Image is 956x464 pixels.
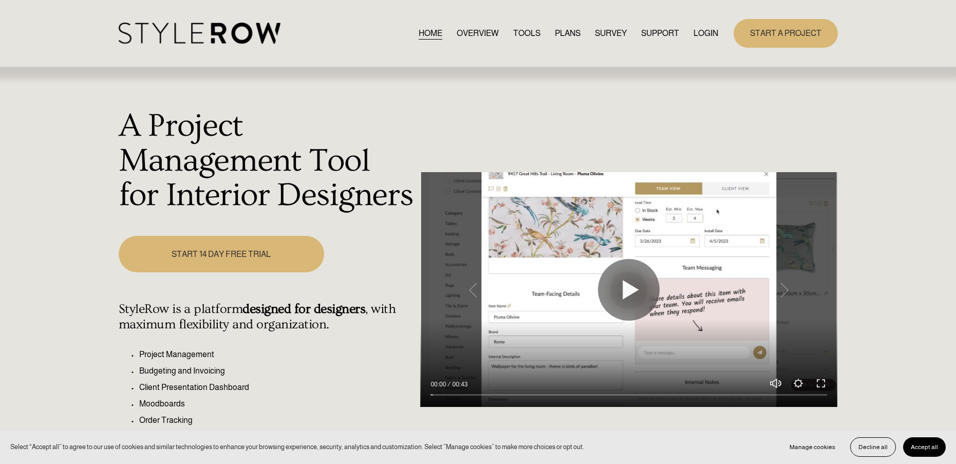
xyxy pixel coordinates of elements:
h1: A Project Management Tool for Interior Designers [119,109,415,213]
a: HOME [419,26,442,40]
a: TOOLS [513,26,540,40]
span: SUPPORT [641,27,679,40]
input: Seek [430,391,827,398]
p: Project Management [139,348,415,361]
span: Accept all [911,443,938,451]
span: Manage cookies [790,443,835,451]
div: Duration [448,379,470,389]
p: Select “Accept all” to agree to our use of cookies and similar technologies to enhance your brows... [10,442,584,452]
span: Decline all [858,443,888,451]
h4: StyleRow is a platform , with maximum flexibility and organization. [119,302,415,332]
p: Client Presentation Dashboard [139,381,415,394]
p: Budgeting and Invoicing [139,365,415,377]
a: SURVEY [595,26,627,40]
p: Moodboards [139,398,415,410]
div: Current time [430,379,448,389]
strong: designed for designers [242,302,365,317]
p: Order Tracking [139,414,415,426]
img: StyleRow [119,23,280,44]
a: folder dropdown [641,26,679,40]
a: START 14 DAY FREE TRIAL [119,236,324,272]
button: Accept all [903,437,946,457]
a: OVERVIEW [457,26,499,40]
button: Decline all [850,437,896,457]
a: LOGIN [693,26,718,40]
button: Manage cookies [782,437,843,457]
a: START A PROJECT [734,19,838,47]
a: PLANS [555,26,580,40]
button: Play [598,259,660,321]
